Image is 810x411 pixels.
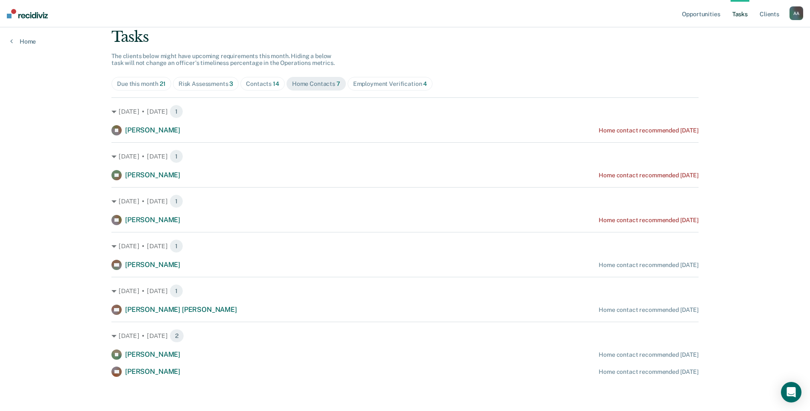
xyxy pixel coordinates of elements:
div: Home contact recommended [DATE] [599,172,699,179]
span: 7 [336,80,340,87]
div: Home contact recommended [DATE] [599,306,699,314]
div: [DATE] • [DATE] 1 [111,239,699,253]
span: 21 [160,80,166,87]
span: [PERSON_NAME] [125,171,180,179]
div: Home contact recommended [DATE] [599,368,699,376]
div: [DATE] • [DATE] 1 [111,284,699,298]
div: Home contact recommended [DATE] [599,351,699,358]
div: Home contact recommended [DATE] [599,217,699,224]
a: Home [10,38,36,45]
button: AA [790,6,803,20]
span: 2 [170,329,184,343]
span: 1 [170,150,183,163]
span: 3 [229,80,233,87]
span: 1 [170,284,183,298]
span: 1 [170,194,183,208]
span: 1 [170,105,183,118]
span: [PERSON_NAME] [125,367,180,376]
div: Contacts [246,80,279,88]
span: [PERSON_NAME] [125,261,180,269]
div: Home Contacts [292,80,340,88]
div: Home contact recommended [DATE] [599,127,699,134]
span: [PERSON_NAME] [PERSON_NAME] [125,305,237,314]
div: Tasks [111,28,699,46]
div: Risk Assessments [178,80,234,88]
span: 4 [423,80,427,87]
span: 14 [273,80,279,87]
div: [DATE] • [DATE] 2 [111,329,699,343]
div: A A [790,6,803,20]
span: [PERSON_NAME] [125,350,180,358]
div: [DATE] • [DATE] 1 [111,150,699,163]
div: Due this month [117,80,166,88]
span: [PERSON_NAME] [125,216,180,224]
div: [DATE] • [DATE] 1 [111,105,699,118]
span: The clients below might have upcoming requirements this month. Hiding a below task will not chang... [111,53,335,67]
div: Employment Verification [353,80,427,88]
div: [DATE] • [DATE] 1 [111,194,699,208]
span: [PERSON_NAME] [125,126,180,134]
img: Recidiviz [7,9,48,18]
div: Home contact recommended [DATE] [599,261,699,269]
div: Open Intercom Messenger [781,382,801,402]
span: 1 [170,239,183,253]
